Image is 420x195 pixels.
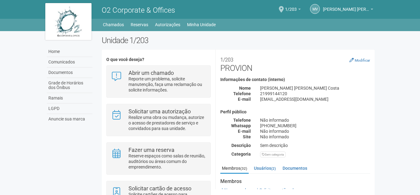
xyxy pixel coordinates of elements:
span: 1/203 [285,1,297,12]
a: Documentos [47,67,92,78]
a: MV [310,4,320,14]
small: (2) [271,166,276,171]
a: [PERSON_NAME] [PERSON_NAME] [323,8,373,13]
a: Chamados [103,20,124,29]
div: [PERSON_NAME] [PERSON_NAME] Costa [255,85,375,91]
a: Home [47,47,92,57]
a: Membros(32) [220,164,249,174]
strong: Membros [220,179,370,184]
a: Modificar [349,58,370,63]
a: Minha Unidade [187,20,216,29]
strong: Abrir um chamado [128,70,174,76]
a: Ramais [47,93,92,104]
strong: Solicitar uma autorização [128,108,191,115]
a: LGPD [47,104,92,114]
div: Não informado [255,134,375,140]
div: 21999144120 [255,91,375,96]
a: Abrir um chamado Reporte um problema, solicite manutenção, faça uma reclamação ou solicite inform... [111,70,206,93]
a: Novo membro [220,188,251,193]
span: O2 Corporate & Offices [102,6,175,14]
strong: E-mail [238,97,251,102]
a: 1/203 [285,8,301,13]
a: Solicitar uma autorização Realize uma obra ou mudança, autorize o acesso de prestadores de serviç... [111,109,206,131]
strong: Telefone [233,91,251,96]
h4: Perfil público [220,110,370,114]
div: [EMAIL_ADDRESS][DOMAIN_NAME] [255,96,375,102]
strong: Site [243,134,251,139]
h2: Unidade 1/203 [102,36,375,45]
a: Grade de Horários dos Ônibus [47,78,92,93]
div: Sem categoria [260,152,286,157]
strong: E-mail [238,129,251,134]
a: Anuncie sua marca [47,114,92,124]
a: Documentos [281,164,309,173]
a: Reservas [131,20,148,29]
strong: Nome [239,86,251,91]
a: Fazer uma reserva Reserve espaços como salas de reunião, auditórios ou áreas comum do empreendime... [111,147,206,170]
a: Solicitar cartões de acesso [255,188,310,193]
strong: Solicitar cartão de acesso [128,185,191,192]
small: 1/203 [220,57,233,63]
div: Não informado [255,117,375,123]
h4: O que você deseja? [106,57,211,62]
span: Marcus Vinicius da Silveira Costa [323,1,369,12]
a: Comunicados [47,57,92,67]
strong: Telefone [233,118,251,123]
strong: Whatsapp [231,123,251,128]
a: Usuários(2) [252,164,277,173]
strong: Descrição [231,143,251,148]
strong: Categoria [231,152,251,156]
div: [PHONE_NUMBER] [255,123,375,128]
p: Reserve espaços como salas de reunião, auditórios ou áreas comum do empreendimento. [128,153,206,170]
p: Reporte um problema, solicite manutenção, faça uma reclamação ou solicite informações. [128,76,206,93]
img: logo.jpg [45,3,92,40]
p: Realize uma obra ou mudança, autorize o acesso de prestadores de serviço e convidados para sua un... [128,115,206,131]
a: Autorizações [155,20,180,29]
small: (32) [240,166,247,171]
strong: Fazer uma reserva [128,147,174,153]
small: Modificar [355,58,370,63]
div: Sem descrição [255,143,375,148]
h4: Informações de contato (interno) [220,77,370,82]
div: Não informado [255,128,375,134]
h2: PROVION [220,54,370,73]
